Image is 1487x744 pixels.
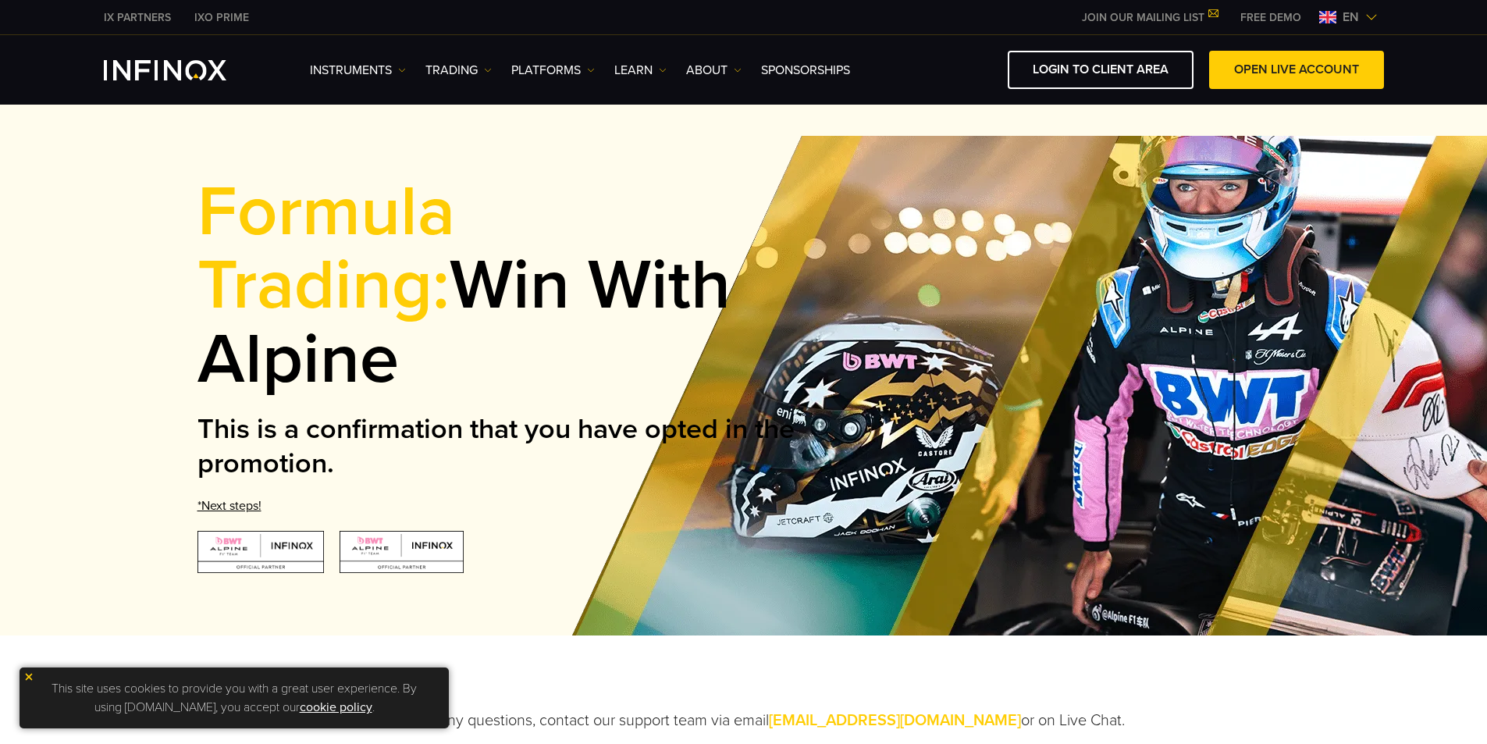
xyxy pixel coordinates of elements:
[197,412,795,480] strong: This is a confirmation that you have opted in the promotion.
[1070,11,1229,24] a: JOIN OUR MAILING LIST
[183,9,261,26] a: INFINOX
[761,61,850,80] a: SPONSORSHIPS
[300,700,372,715] a: cookie policy
[104,60,263,80] a: INFINOX Logo
[686,61,742,80] a: ABOUT
[614,61,667,80] a: Learn
[197,498,261,514] a: *Next steps!
[1209,51,1384,89] a: OPEN LIVE ACCOUNT
[197,710,1290,732] p: If you have any questions, contact our support team via email or on Live Chat.
[1336,8,1365,27] span: en
[92,9,183,26] a: INFINOX
[197,169,455,329] span: Formula Trading:
[27,675,441,721] p: This site uses cookies to provide you with a great user experience. By using [DOMAIN_NAME], you a...
[1229,9,1313,26] a: INFINOX MENU
[1008,51,1194,89] a: LOGIN TO CLIENT AREA
[23,671,34,682] img: yellow close icon
[769,711,1021,730] a: [EMAIL_ADDRESS][DOMAIN_NAME]
[425,61,492,80] a: TRADING
[511,61,595,80] a: PLATFORMS
[310,61,406,80] a: Instruments
[197,169,731,402] strong: Win with Alpine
